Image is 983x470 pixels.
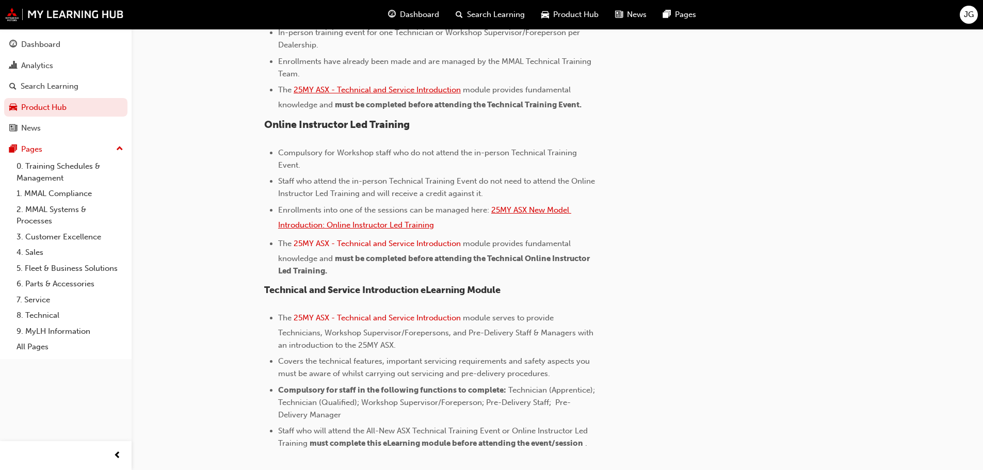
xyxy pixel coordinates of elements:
span: Compulsory for Workshop staff who do not attend the in-person Technical Training Event. [278,148,579,170]
span: Technician (Apprentice); Technician (Qualified); Workshop Supervisor/Foreperson; Pre-Delivery Sta... [278,385,597,419]
div: Analytics [21,60,53,72]
a: Search Learning [4,77,127,96]
a: Dashboard [4,35,127,54]
div: Search Learning [21,80,78,92]
a: news-iconNews [607,4,655,25]
span: car-icon [9,103,17,112]
span: . [585,439,587,448]
a: 5. Fleet & Business Solutions [12,261,127,277]
a: 1. MMAL Compliance [12,186,127,202]
span: news-icon [615,8,623,21]
a: All Pages [12,339,127,355]
span: guage-icon [388,8,396,21]
span: guage-icon [9,40,17,50]
a: pages-iconPages [655,4,704,25]
span: Pages [675,9,696,21]
span: Enrollments into one of the sessions can be managed here: [278,205,489,215]
span: Dashboard [400,9,439,21]
img: mmal [5,8,124,21]
a: 7. Service [12,292,127,308]
a: 25MY ASX - Technical and Service Introduction [294,313,461,322]
span: Online Instructor Led Training [264,119,410,131]
button: JG [960,6,978,24]
span: pages-icon [663,8,671,21]
span: The [278,239,292,248]
span: Technical and Service Introduction eLearning Module [264,284,501,296]
a: 8. Technical [12,307,127,323]
span: Product Hub [553,9,599,21]
span: chart-icon [9,61,17,71]
a: car-iconProduct Hub [533,4,607,25]
a: 3. Customer Excellence [12,229,127,245]
span: module serves to provide Technicians, Workshop Supervisor/Forepersons, and Pre-Delivery Staff & M... [278,313,595,350]
a: 25MY ASX - Technical and Service Introduction [294,239,461,248]
span: must be completed before attending the Technical Online Instructor Led Training. [278,254,591,275]
span: Staff who will attend the All-New ASX Technical Training Event or Online Instructor Led Training [278,426,590,448]
span: must be completed before attending the Technical Training Event. [335,100,582,109]
span: pages-icon [9,145,17,154]
a: search-iconSearch Learning [447,4,533,25]
span: up-icon [116,142,123,156]
div: Pages [21,143,42,155]
a: 25MY ASX - Technical and Service Introduction [294,85,461,94]
a: 9. MyLH Information [12,323,127,339]
span: The [278,85,292,94]
a: 6. Parts & Accessories [12,276,127,292]
span: search-icon [9,82,17,91]
div: Dashboard [21,39,60,51]
span: Enrollments have already been made and are managed by the MMAL Technical Training Team. [278,57,593,78]
a: guage-iconDashboard [380,4,447,25]
span: Search Learning [467,9,525,21]
button: Pages [4,140,127,159]
span: car-icon [541,8,549,21]
a: Analytics [4,56,127,75]
a: 25MY ASX New Model Introduction: Online Instructor Led Training [278,205,571,230]
span: News [627,9,647,21]
span: search-icon [456,8,463,21]
span: Covers the technical features, important servicing requirements and safety aspects you must be aw... [278,356,592,378]
span: The [278,313,292,322]
button: DashboardAnalyticsSearch LearningProduct HubNews [4,33,127,140]
a: Product Hub [4,98,127,117]
a: 0. Training Schedules & Management [12,158,127,186]
span: news-icon [9,124,17,133]
a: 2. MMAL Systems & Processes [12,202,127,229]
div: News [21,122,41,134]
span: Staff who attend the in-person Technical Training Event do not need to attend the Online Instruct... [278,176,597,198]
span: must complete this eLearning module before attending the event/session [310,439,583,448]
span: JG [964,9,974,21]
span: prev-icon [114,449,121,462]
a: News [4,119,127,138]
span: Compulsory for staff in the following functions to complete: [278,385,506,395]
a: 4. Sales [12,245,127,261]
